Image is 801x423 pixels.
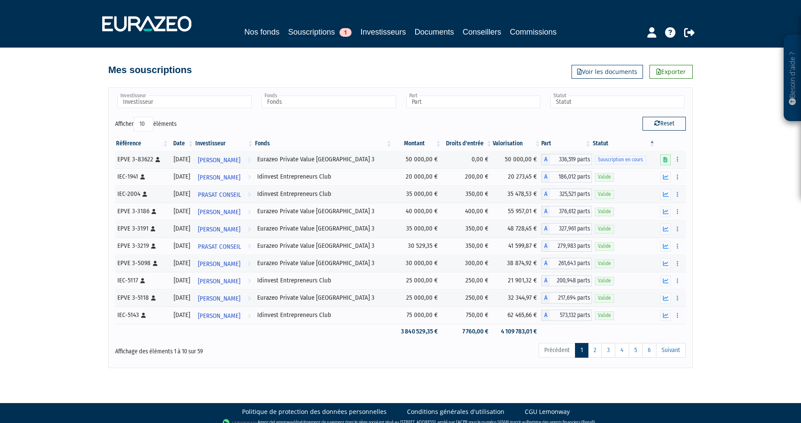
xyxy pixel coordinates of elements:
span: Valide [595,260,614,268]
span: A [541,206,550,217]
a: Voir les documents [572,65,643,79]
span: 217,694 parts [550,292,592,304]
td: 350,00 € [442,186,493,203]
p: Besoin d'aide ? [788,39,798,117]
a: Commissions [510,26,557,38]
div: Idinvest Entrepreneurs Club [257,172,390,181]
span: 186,012 parts [550,171,592,183]
a: Nos fonds [244,26,279,38]
th: Statut : activer pour trier la colonne par ordre d&eacute;croissant [592,136,656,151]
div: A - Eurazeo Private Value Europe 3 [541,206,592,217]
td: 32 344,97 € [493,289,541,307]
div: [DATE] [172,241,191,250]
td: 20 273,45 € [493,168,541,186]
div: A - Eurazeo Private Value Europe 3 [541,240,592,252]
div: EPVE 3-3219 [117,241,166,250]
td: 4 109 783,01 € [493,324,541,339]
div: A - Idinvest Entrepreneurs Club [541,189,592,200]
span: [PERSON_NAME] [198,256,240,272]
div: [DATE] [172,189,191,199]
a: Investisseurs [360,26,406,38]
div: EPVE 3-5098 [117,259,166,268]
a: Suivant [656,343,686,358]
span: Souscription en cours [595,156,646,164]
div: Affichage des éléments 1 à 10 sur 59 [115,342,346,356]
a: PRASAT CONSEIL [194,237,254,255]
i: [Français] Personne physique [151,244,156,249]
div: A - Eurazeo Private Value Europe 3 [541,292,592,304]
button: Reset [643,117,686,131]
a: [PERSON_NAME] [194,151,254,168]
h4: Mes souscriptions [108,65,192,75]
i: [Français] Personne physique [142,192,147,197]
th: Référence : activer pour trier la colonne par ordre croissant [115,136,169,151]
td: 35 000,00 € [393,220,442,237]
span: 279,983 parts [550,240,592,252]
span: Valide [595,208,614,216]
span: PRASAT CONSEIL [198,239,241,255]
th: Montant: activer pour trier la colonne par ordre croissant [393,136,442,151]
th: Part: activer pour trier la colonne par ordre croissant [541,136,592,151]
td: 50 000,00 € [393,151,442,168]
td: 48 728,45 € [493,220,541,237]
a: 4 [615,343,629,358]
span: 336,519 parts [550,154,592,165]
div: A - Eurazeo Private Value Europe 3 [541,154,592,165]
div: [DATE] [172,311,191,320]
a: Politique de protection des données personnelles [242,407,387,416]
td: 41 599,87 € [493,237,541,255]
i: Voir l'investisseur [248,273,251,289]
td: 38 874,92 € [493,255,541,272]
span: 325,521 parts [550,189,592,200]
td: 250,00 € [442,272,493,289]
span: Valide [595,173,614,181]
td: 62 465,66 € [493,307,541,324]
td: 0,00 € [442,151,493,168]
a: [PERSON_NAME] [194,168,254,186]
span: A [541,292,550,304]
div: [DATE] [172,259,191,268]
div: [DATE] [172,172,191,181]
div: IEC-1941 [117,172,166,181]
i: [Français] Personne physique [152,209,156,214]
span: [PERSON_NAME] [198,291,240,307]
i: Voir l'investisseur [248,239,251,255]
i: [Français] Personne physique [140,278,145,283]
a: [PERSON_NAME] [194,307,254,324]
a: [PERSON_NAME] [194,255,254,272]
div: A - Idinvest Entrepreneurs Club [541,171,592,183]
div: EPVE 3-3191 [117,224,166,233]
div: IEC-5143 [117,311,166,320]
span: A [541,223,550,234]
td: 300,00 € [442,255,493,272]
i: Voir l'investisseur [248,152,251,168]
div: Eurazeo Private Value [GEOGRAPHIC_DATA] 3 [257,224,390,233]
td: 25 000,00 € [393,272,442,289]
div: EPVE 3-5118 [117,293,166,302]
td: 30 000,00 € [393,255,442,272]
span: A [541,154,550,165]
a: 5 [629,343,643,358]
td: 40 000,00 € [393,203,442,220]
i: Voir l'investisseur [248,256,251,272]
a: Exporter [649,65,693,79]
span: [PERSON_NAME] [198,273,240,289]
th: Fonds: activer pour trier la colonne par ordre croissant [254,136,393,151]
a: CGU Lemonway [525,407,570,416]
div: [DATE] [172,207,191,216]
td: 250,00 € [442,289,493,307]
div: Eurazeo Private Value [GEOGRAPHIC_DATA] 3 [257,155,390,164]
span: A [541,240,550,252]
i: [Français] Personne physique [151,295,156,301]
a: [PERSON_NAME] [194,272,254,289]
a: Souscriptions1 [288,26,352,39]
td: 350,00 € [442,237,493,255]
i: Voir l'investisseur [248,221,251,237]
div: Eurazeo Private Value [GEOGRAPHIC_DATA] 3 [257,241,390,250]
span: Valide [595,277,614,285]
td: 200,00 € [442,168,493,186]
div: EPVE 3-83622 [117,155,166,164]
div: Eurazeo Private Value [GEOGRAPHIC_DATA] 3 [257,207,390,216]
a: Documents [415,26,454,38]
span: A [541,258,550,269]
